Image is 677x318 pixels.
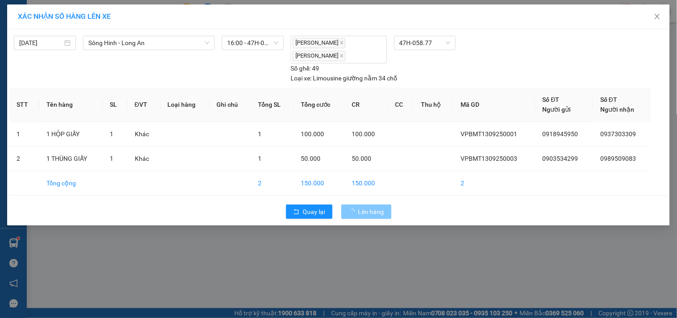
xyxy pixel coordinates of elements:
[39,146,103,171] td: 1 THÙNG GIẤY
[286,205,332,219] button: rollbackQuay lại
[543,96,560,103] span: Số ĐT
[293,209,299,216] span: rollback
[293,38,345,48] span: [PERSON_NAME]
[388,88,414,122] th: CC
[340,54,344,58] span: close
[19,38,62,48] input: 13/09/2025
[128,146,161,171] td: Khác
[251,171,294,196] td: 2
[600,96,617,103] span: Số ĐT
[7,63,21,72] span: CR :
[76,41,178,56] span: [PERSON_NAME]
[9,146,39,171] td: 2
[76,8,178,18] div: DỌC ĐƯỜNG
[543,106,571,113] span: Người gửi
[453,171,536,196] td: 2
[543,155,578,162] span: 0903534299
[294,171,345,196] td: 150.000
[340,41,344,45] span: close
[8,8,70,40] div: Văn Phòng Buôn Ma Thuột
[341,205,391,219] button: Lên hàng
[103,88,127,122] th: SL
[128,88,161,122] th: ĐVT
[128,122,161,146] td: Khác
[204,40,210,46] span: down
[461,130,517,138] span: VPBMT1309250001
[227,36,278,50] span: 16:00 - 47H-058.77
[209,88,250,122] th: Ghi chú
[352,155,371,162] span: 50.000
[291,73,312,83] span: Loại xe:
[88,36,209,50] span: Sông Hinh - Long An
[8,40,70,52] div: 0984053055
[600,106,634,113] span: Người nhận
[8,8,21,18] span: Gửi:
[258,130,262,138] span: 1
[258,155,262,162] span: 1
[291,73,397,83] div: Limousine giường nằm 34 chỗ
[39,88,103,122] th: Tên hàng
[645,4,670,29] button: Close
[453,88,536,122] th: Mã GD
[161,88,210,122] th: Loại hàng
[110,130,113,138] span: 1
[600,130,636,138] span: 0937303309
[399,36,450,50] span: 47H-058.77
[345,171,388,196] td: 150.000
[461,155,517,162] span: VPBMT1309250003
[9,122,39,146] td: 1
[76,18,178,31] div: 0967110552
[301,155,320,162] span: 50.000
[293,51,345,61] span: [PERSON_NAME]
[39,122,103,146] td: 1 HỘP GIẤY
[345,88,388,122] th: CR
[294,88,345,122] th: Tổng cước
[291,63,311,73] span: Số ghế:
[291,63,319,73] div: 49
[76,31,89,40] span: DĐ:
[654,13,661,20] span: close
[18,12,111,21] span: XÁC NHẬN SỐ HÀNG LÊN XE
[301,130,324,138] span: 100.000
[600,155,636,162] span: 0989509083
[349,209,358,215] span: loading
[7,62,71,72] div: 120.000
[352,130,375,138] span: 100.000
[414,88,453,122] th: Thu hộ
[543,130,578,138] span: 0918945950
[76,8,98,18] span: Nhận:
[358,207,384,217] span: Lên hàng
[39,171,103,196] td: Tổng cộng
[251,88,294,122] th: Tổng SL
[303,207,325,217] span: Quay lại
[9,88,39,122] th: STT
[110,155,113,162] span: 1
